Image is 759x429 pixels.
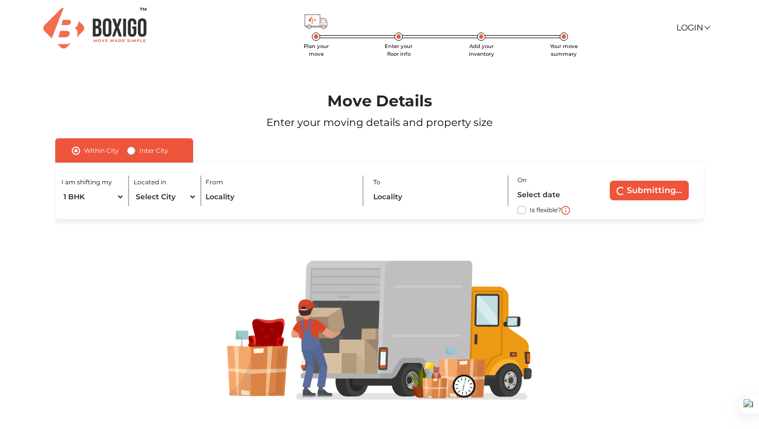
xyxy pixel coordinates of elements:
label: I am shifting my [61,178,112,187]
h1: Move Details [30,92,729,110]
a: Login [676,23,709,33]
button: Submitting... [610,181,689,200]
label: To [373,178,381,187]
span: Add your inventory [469,43,494,57]
input: Select date [517,186,592,204]
span: Plan your move [304,43,329,57]
label: Inter City [139,145,168,157]
label: Within City [84,145,119,157]
label: Is flexible? [530,204,561,215]
span: Enter your floor info [385,43,413,57]
label: On [517,176,527,185]
img: Boxigo [43,8,147,49]
p: Enter your moving details and property size [30,115,729,130]
img: i [561,206,570,215]
label: Located in [134,178,166,187]
input: Locality [205,188,354,206]
label: From [205,178,223,187]
span: Your move summary [550,43,578,57]
input: Locality [373,188,500,206]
